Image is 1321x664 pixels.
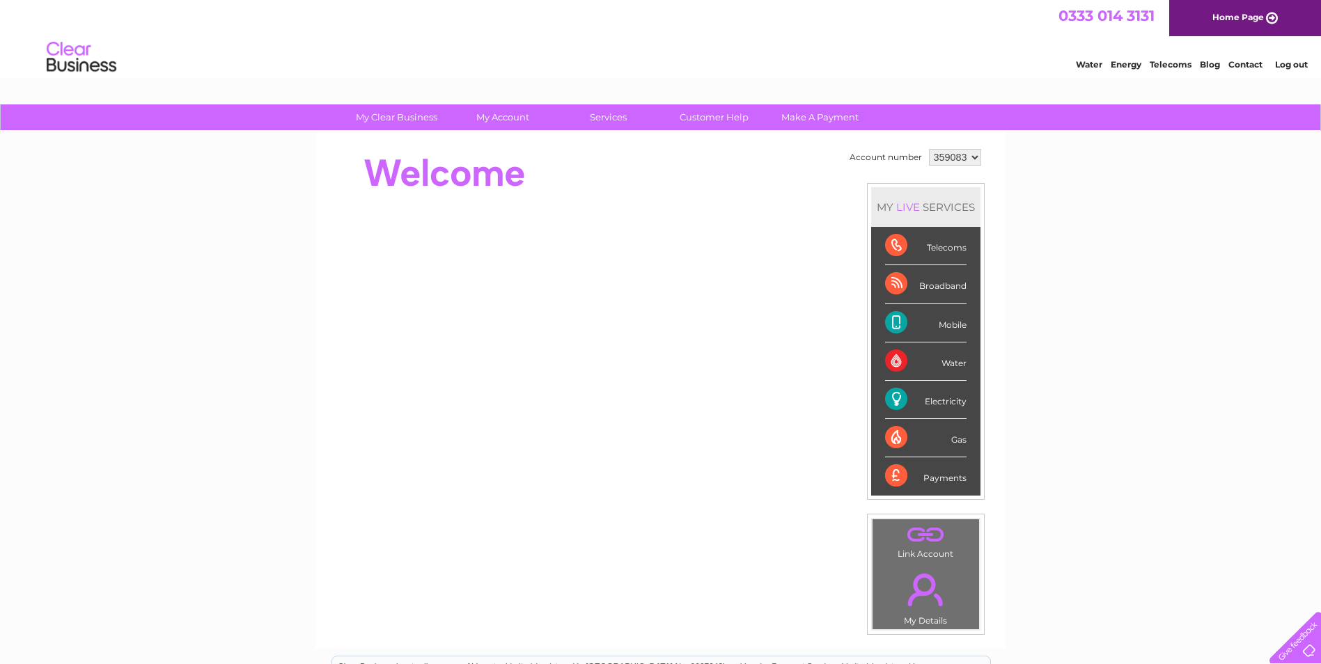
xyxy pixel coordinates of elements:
a: Contact [1228,59,1263,70]
a: . [876,523,976,547]
div: Broadband [885,265,967,303]
div: Mobile [885,304,967,342]
div: Electricity [885,381,967,419]
a: Services [551,104,666,130]
div: Payments [885,457,967,495]
div: LIVE [893,200,923,214]
a: 0333 014 3131 [1058,7,1155,24]
a: My Account [445,104,560,130]
a: Energy [1111,59,1141,70]
a: Blog [1200,59,1220,70]
img: logo.png [46,36,117,79]
a: Customer Help [657,104,772,130]
div: Gas [885,419,967,457]
a: Water [1076,59,1102,70]
td: My Details [872,562,980,630]
div: Telecoms [885,227,967,265]
td: Account number [846,145,925,169]
a: Telecoms [1150,59,1191,70]
div: Clear Business is a trading name of Verastar Limited (registered in [GEOGRAPHIC_DATA] No. 3667643... [332,8,990,68]
div: MY SERVICES [871,187,980,227]
a: . [876,565,976,614]
a: My Clear Business [339,104,454,130]
div: Water [885,342,967,381]
td: Link Account [872,519,980,562]
a: Make A Payment [763,104,877,130]
a: Log out [1275,59,1308,70]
